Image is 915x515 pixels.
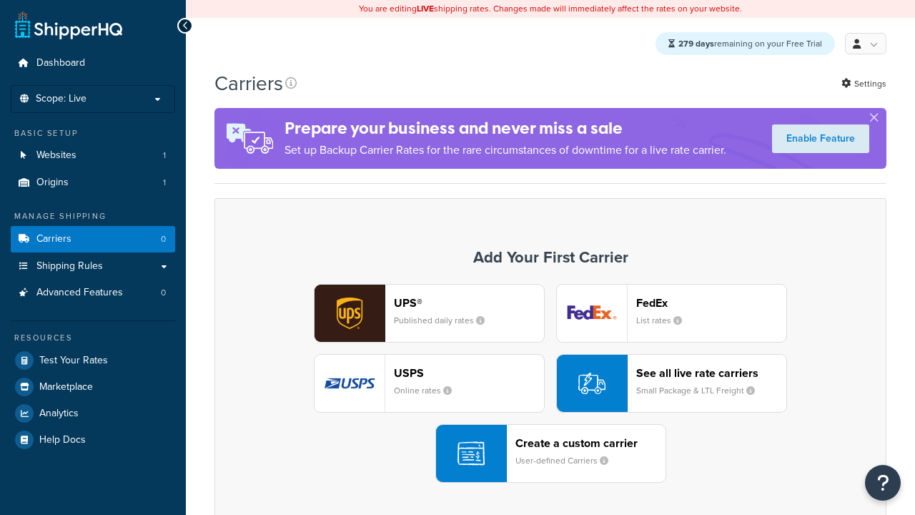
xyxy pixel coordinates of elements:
[314,284,545,343] button: ups logoUPS®Published daily rates
[578,370,605,397] img: icon-carrier-liverate-becf4550.svg
[394,314,496,327] small: Published daily rates
[457,440,485,467] img: icon-carrier-custom-c93b8a24.svg
[11,374,175,400] a: Marketplace
[163,177,166,189] span: 1
[36,233,71,245] span: Carriers
[841,74,886,94] a: Settings
[636,384,766,397] small: Small Package & LTL Freight
[417,2,434,15] b: LIVE
[394,366,544,380] header: USPS
[11,332,175,344] div: Resources
[11,170,175,196] a: Origins 1
[394,296,544,310] header: UPS®
[229,249,871,266] h3: Add Your First Carrier
[435,424,666,483] button: Create a custom carrierUser-defined Carriers
[394,384,463,397] small: Online rates
[11,142,175,169] a: Websites 1
[214,108,285,169] img: ad-rules-rateshop-fe6ec290ccb7230408bd80ed9643f0289d75e0ffd9eb532fc0e269fcd187b520.png
[515,436,666,450] header: Create a custom carrier
[772,124,869,153] a: Enable Feature
[39,434,86,446] span: Help Docs
[11,280,175,306] a: Advanced Features 0
[11,127,175,139] div: Basic Setup
[11,226,175,252] a: Carriers 0
[15,11,122,39] a: ShipperHQ Home
[36,149,76,162] span: Websites
[11,170,175,196] li: Origins
[163,149,166,162] span: 1
[11,401,175,426] a: Analytics
[39,381,93,393] span: Marketplace
[11,348,175,373] a: Test Your Rates
[556,284,787,343] button: fedEx logoFedExList rates
[11,427,175,453] a: Help Docs
[656,32,835,55] div: remaining on your Free Trial
[36,93,86,105] span: Scope: Live
[11,280,175,306] li: Advanced Features
[161,287,166,299] span: 0
[285,140,726,160] p: Set up Backup Carrier Rates for the rare circumstances of downtime for a live rate carrier.
[11,142,175,169] li: Websites
[678,37,714,50] strong: 279 days
[11,210,175,222] div: Manage Shipping
[315,355,385,412] img: usps logo
[636,366,786,380] header: See all live rate carriers
[556,354,787,413] button: See all live rate carriersSmall Package & LTL Freight
[515,454,620,467] small: User-defined Carriers
[636,296,786,310] header: FedEx
[11,253,175,280] a: Shipping Rules
[285,117,726,140] h4: Prepare your business and never miss a sale
[161,233,166,245] span: 0
[11,226,175,252] li: Carriers
[11,50,175,77] a: Dashboard
[36,287,123,299] span: Advanced Features
[315,285,385,342] img: ups logo
[36,177,69,189] span: Origins
[36,260,103,273] span: Shipping Rules
[214,69,283,97] h1: Carriers
[36,57,85,69] span: Dashboard
[557,285,627,342] img: fedEx logo
[865,465,901,501] button: Open Resource Center
[636,314,693,327] small: List rates
[39,408,79,420] span: Analytics
[39,355,108,367] span: Test Your Rates
[314,354,545,413] button: usps logoUSPSOnline rates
